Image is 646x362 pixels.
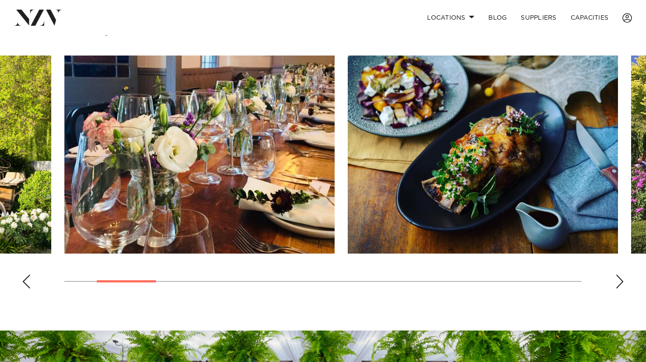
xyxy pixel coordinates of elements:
[14,10,62,25] img: nzv-logo.png
[564,8,616,27] a: Capacities
[481,8,514,27] a: BLOG
[420,8,481,27] a: Locations
[64,56,335,254] swiper-slide: 2 / 16
[348,56,618,254] swiper-slide: 3 / 16
[514,8,563,27] a: SUPPLIERS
